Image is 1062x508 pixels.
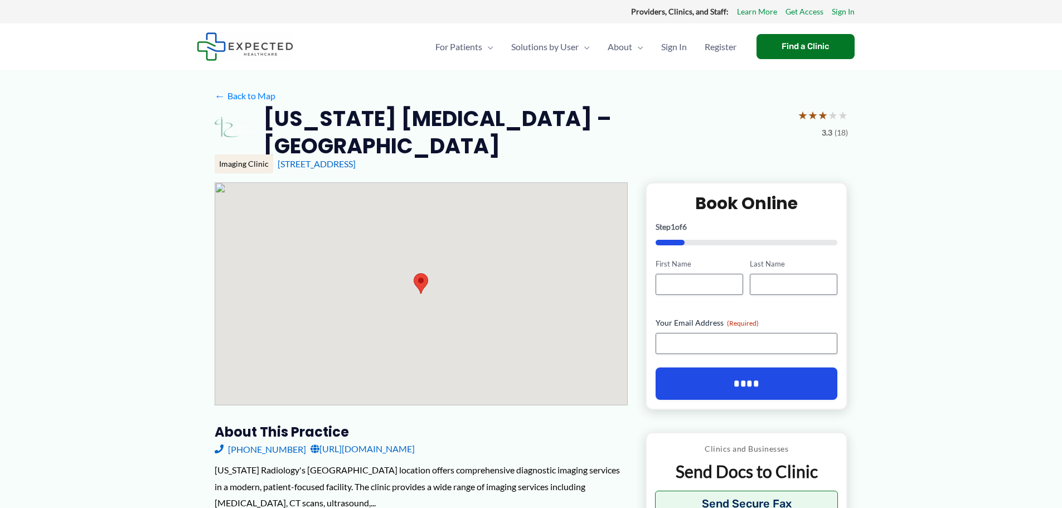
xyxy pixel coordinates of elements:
img: Expected Healthcare Logo - side, dark font, small [197,32,293,61]
span: Menu Toggle [579,27,590,66]
span: Menu Toggle [482,27,493,66]
h2: Book Online [656,192,838,214]
a: Get Access [785,4,823,19]
span: ★ [818,105,828,125]
span: ★ [808,105,818,125]
h2: [US_STATE] [MEDICAL_DATA] – [GEOGRAPHIC_DATA] [263,105,789,160]
strong: Providers, Clinics, and Staff: [631,7,729,16]
label: First Name [656,259,743,269]
span: (18) [835,125,848,140]
span: ★ [798,105,808,125]
p: Step of [656,223,838,231]
p: Clinics and Businesses [655,442,838,456]
a: For PatientsMenu Toggle [426,27,502,66]
a: Solutions by UserMenu Toggle [502,27,599,66]
label: Last Name [750,259,837,269]
span: ★ [828,105,838,125]
span: Menu Toggle [632,27,643,66]
span: (Required) [727,319,759,327]
span: ← [215,90,225,101]
h3: About this practice [215,423,628,441]
p: Send Docs to Clinic [655,461,838,482]
a: ←Back to Map [215,88,275,104]
span: ★ [838,105,848,125]
span: 6 [682,222,687,231]
span: Register [705,27,736,66]
div: Imaging Clinic [215,154,273,173]
a: Register [696,27,745,66]
a: Sign In [832,4,855,19]
a: [URL][DOMAIN_NAME] [311,441,415,457]
span: Sign In [661,27,687,66]
a: [PHONE_NUMBER] [215,441,306,457]
span: About [608,27,632,66]
span: 1 [671,222,675,231]
span: For Patients [435,27,482,66]
a: Learn More [737,4,777,19]
span: Solutions by User [511,27,579,66]
nav: Primary Site Navigation [426,27,745,66]
span: 3.3 [822,125,832,140]
a: [STREET_ADDRESS] [278,158,356,169]
a: AboutMenu Toggle [599,27,652,66]
a: Find a Clinic [757,34,855,59]
a: Sign In [652,27,696,66]
label: Your Email Address [656,317,838,328]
